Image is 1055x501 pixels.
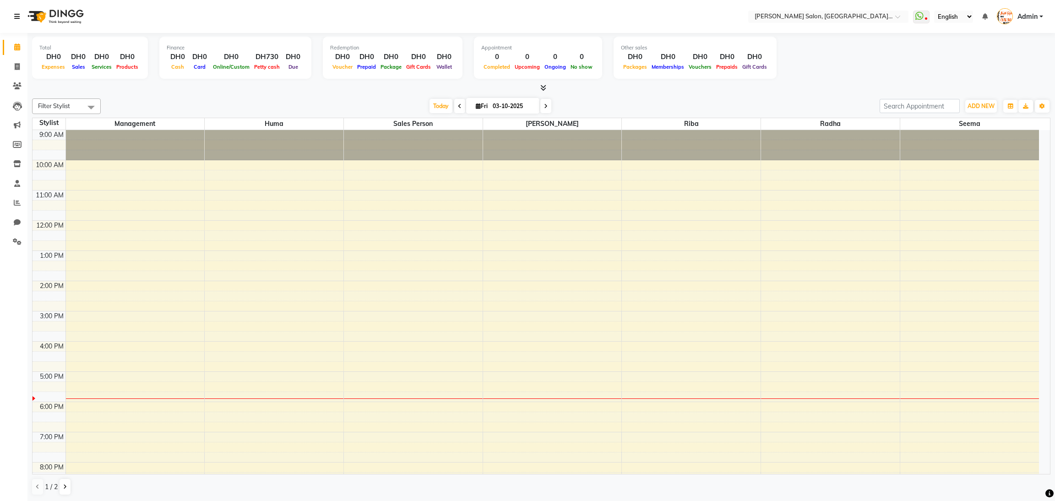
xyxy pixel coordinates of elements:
div: 5:00 PM [38,372,65,381]
span: Completed [481,64,512,70]
div: DH730 [252,52,282,62]
span: Upcoming [512,64,542,70]
img: logo [23,4,86,29]
span: No show [568,64,595,70]
div: 0 [542,52,568,62]
span: Sales person [344,118,483,130]
div: Redemption [330,44,455,52]
div: 8:00 PM [38,463,65,472]
span: ADD NEW [968,103,995,109]
button: ADD NEW [965,100,997,113]
div: 4:00 PM [38,342,65,351]
div: DH0 [330,52,355,62]
div: 12:00 PM [34,221,65,230]
span: Today [430,99,452,113]
div: DH0 [114,52,141,62]
span: Voucher [330,64,355,70]
div: DH0 [89,52,114,62]
div: Finance [167,44,304,52]
span: Prepaids [714,64,740,70]
div: 10:00 AM [34,160,65,170]
span: Prepaid [355,64,378,70]
span: [PERSON_NAME] [483,118,622,130]
span: Services [89,64,114,70]
div: 3:00 PM [38,311,65,321]
span: Package [378,64,404,70]
div: DH0 [211,52,252,62]
div: DH0 [649,52,686,62]
span: Management [66,118,205,130]
span: Gift Cards [740,64,769,70]
span: Riba [622,118,761,130]
div: DH0 [740,52,769,62]
div: 9:00 AM [38,130,65,140]
input: Search Appointment [880,99,960,113]
span: Wallet [434,64,454,70]
div: 1:00 PM [38,251,65,261]
span: Vouchers [686,64,714,70]
div: DH0 [686,52,714,62]
div: DH0 [433,52,455,62]
div: Other sales [621,44,769,52]
div: 0 [568,52,595,62]
span: Card [191,64,208,70]
div: DH0 [621,52,649,62]
div: Total [39,44,141,52]
div: Appointment [481,44,595,52]
div: 6:00 PM [38,402,65,412]
span: Online/Custom [211,64,252,70]
div: DH0 [282,52,304,62]
span: Expenses [39,64,67,70]
span: Huma [205,118,343,130]
div: Stylist [33,118,65,128]
div: 0 [512,52,542,62]
span: Due [286,64,300,70]
span: Products [114,64,141,70]
span: Cash [169,64,186,70]
div: 0 [481,52,512,62]
span: Fri [473,103,490,109]
div: 11:00 AM [34,191,65,200]
span: Filter Stylist [38,102,70,109]
span: Radha [761,118,900,130]
span: Packages [621,64,649,70]
span: Gift Cards [404,64,433,70]
span: Ongoing [542,64,568,70]
div: DH0 [714,52,740,62]
div: 7:00 PM [38,432,65,442]
div: DH0 [39,52,67,62]
div: DH0 [67,52,89,62]
span: Petty cash [252,64,282,70]
div: DH0 [167,52,189,62]
input: 2025-10-03 [490,99,536,113]
div: DH0 [355,52,378,62]
span: Memberships [649,64,686,70]
div: 2:00 PM [38,281,65,291]
span: 1 / 2 [45,482,58,492]
div: DH0 [404,52,433,62]
img: Admin [997,8,1013,24]
div: DH0 [378,52,404,62]
div: DH0 [189,52,211,62]
span: Seema [900,118,1039,130]
span: Sales [70,64,87,70]
span: Admin [1017,12,1038,22]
